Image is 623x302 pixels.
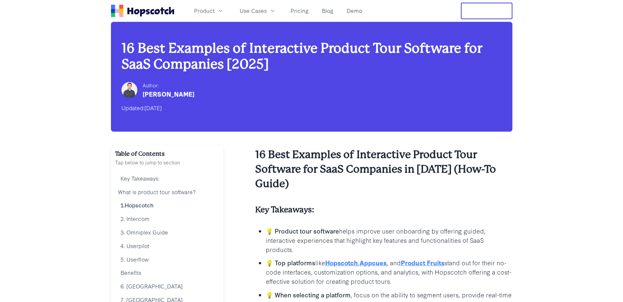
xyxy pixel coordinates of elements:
h2: 16 Best Examples of Interactive Product Tour Software for SaaS Companies in [DATE] (How-To Guide) [255,148,512,191]
h2: Table of Contents [115,149,219,158]
a: Hopscotch [125,201,154,209]
a: Benefits [115,266,219,280]
a: 6. [GEOGRAPHIC_DATA] [115,280,219,293]
img: Mark Spera [121,82,137,98]
p: helps improve user onboarding by offering guided, interactive experiences that highlight key feat... [266,226,512,254]
time: [DATE] [145,104,162,111]
b: 💡 Product tour software [266,226,339,235]
b: 1. [121,201,125,209]
a: 3. Omniplex Guide [115,226,219,239]
p: like , , and stand out for their no-code interfaces, customization options, and analytics, with H... [266,258,512,286]
a: Appcues [360,258,387,267]
a: Key Takeaways: [115,172,219,185]
h1: 16 Best Examples of Interactive Product Tour Software for SaaS Companies [2025] [121,40,502,72]
a: Product Fruits [401,258,444,267]
div: Updated: [121,103,502,113]
a: Hopscotch [325,258,358,267]
button: Product [190,5,228,16]
span: Product [194,7,215,15]
a: Pricing [288,5,311,16]
a: 1.Hopscotch [115,198,219,212]
div: [PERSON_NAME] [143,89,194,99]
button: Free Trial [461,3,512,19]
a: 2. Intercom [115,212,219,226]
a: What is product tour software? [115,185,219,199]
span: Use Cases [240,7,267,15]
a: Blog [319,5,336,16]
a: 4. Userpilot [115,239,219,253]
a: Demo [344,5,365,16]
h4: Key Takeaways: [255,204,512,215]
b: 💡 Top platforms [266,258,315,267]
button: Use Cases [236,5,280,16]
a: 5. Userflow [115,253,219,266]
a: Home [111,5,174,17]
p: Tap below to jump to section [115,158,219,166]
b: 💡 When selecting a platform [266,290,351,299]
div: Author: [143,81,194,89]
